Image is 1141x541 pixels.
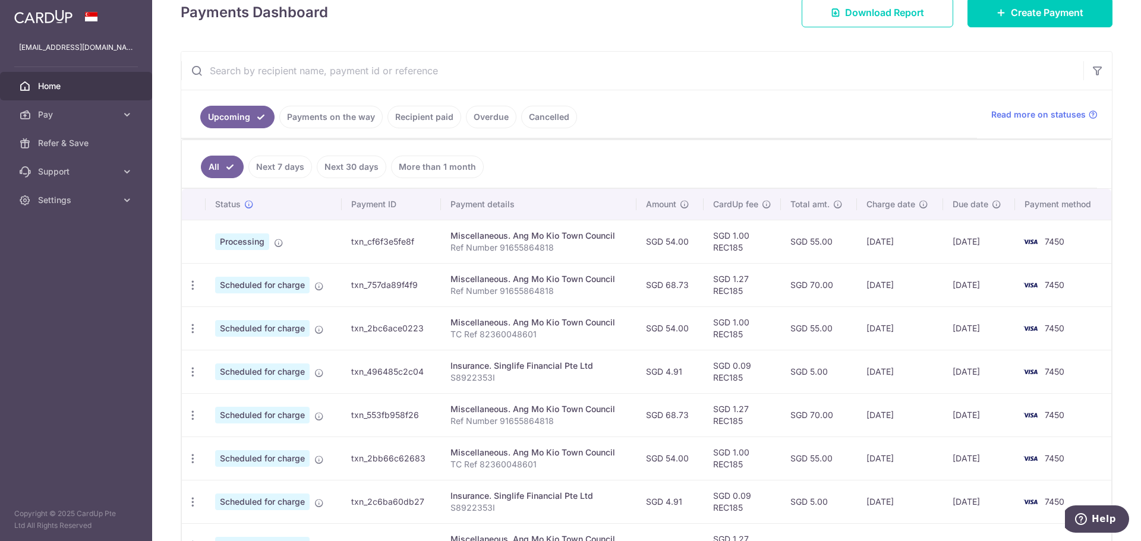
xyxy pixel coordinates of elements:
[521,106,577,128] a: Cancelled
[943,480,1015,523] td: [DATE]
[781,306,857,350] td: SGD 55.00
[342,306,441,350] td: txn_2bc6ace0223
[342,263,441,306] td: txn_757da89f4f9
[866,198,915,210] span: Charge date
[279,106,383,128] a: Payments on the way
[181,2,328,23] h4: Payments Dashboard
[450,328,627,340] p: TC Ref 82360048601
[450,490,627,502] div: Insurance. Singlife Financial Pte Ltd
[14,10,73,24] img: CardUp
[943,350,1015,393] td: [DATE]
[781,436,857,480] td: SGD 55.00
[943,393,1015,436] td: [DATE]
[200,106,275,128] a: Upcoming
[943,306,1015,350] td: [DATE]
[857,263,943,306] td: [DATE]
[1065,505,1129,535] iframe: Opens a widget where you can find more information
[943,263,1015,306] td: [DATE]
[636,306,704,350] td: SGD 54.00
[450,372,627,384] p: S8922353I
[1019,235,1042,249] img: Bank Card
[450,285,627,297] p: Ref Number 91655864818
[636,263,704,306] td: SGD 68.73
[466,106,516,128] a: Overdue
[450,230,627,242] div: Miscellaneous. Ang Mo Kio Town Council
[215,277,310,293] span: Scheduled for charge
[704,480,781,523] td: SGD 0.09 REC185
[450,403,627,415] div: Miscellaneous. Ang Mo Kio Town Council
[857,220,943,263] td: [DATE]
[636,393,704,436] td: SGD 68.73
[215,198,241,210] span: Status
[991,109,1086,121] span: Read more on statuses
[953,198,988,210] span: Due date
[1019,451,1042,466] img: Bank Card
[1045,410,1064,420] span: 7450
[342,393,441,436] td: txn_553fb958f26
[1019,365,1042,379] img: Bank Card
[215,407,310,423] span: Scheduled for charge
[201,156,244,178] a: All
[991,109,1098,121] a: Read more on statuses
[181,52,1083,90] input: Search by recipient name, payment id or reference
[646,198,676,210] span: Amount
[636,220,704,263] td: SGD 54.00
[636,436,704,480] td: SGD 54.00
[19,42,133,53] p: [EMAIL_ADDRESS][DOMAIN_NAME]
[713,198,758,210] span: CardUp fee
[857,393,943,436] td: [DATE]
[450,273,627,285] div: Miscellaneous. Ang Mo Kio Town Council
[943,220,1015,263] td: [DATE]
[704,436,781,480] td: SGD 1.00 REC185
[1011,5,1083,20] span: Create Payment
[387,106,461,128] a: Recipient paid
[215,233,269,250] span: Processing
[781,480,857,523] td: SGD 5.00
[450,415,627,427] p: Ref Number 91655864818
[450,458,627,470] p: TC Ref 82360048601
[38,137,116,149] span: Refer & Save
[857,306,943,350] td: [DATE]
[1019,495,1042,509] img: Bank Card
[450,317,627,328] div: Miscellaneous. Ang Mo Kio Town Council
[636,350,704,393] td: SGD 4.91
[845,5,924,20] span: Download Report
[781,263,857,306] td: SGD 70.00
[857,350,943,393] td: [DATE]
[1045,280,1064,290] span: 7450
[342,220,441,263] td: txn_cf6f3e5fe8f
[441,189,636,220] th: Payment details
[38,109,116,121] span: Pay
[450,447,627,458] div: Miscellaneous. Ang Mo Kio Town Council
[943,436,1015,480] td: [DATE]
[248,156,312,178] a: Next 7 days
[704,350,781,393] td: SGD 0.09 REC185
[1019,278,1042,292] img: Bank Card
[38,194,116,206] span: Settings
[38,80,116,92] span: Home
[38,166,116,178] span: Support
[1015,189,1111,220] th: Payment method
[636,480,704,523] td: SGD 4.91
[1045,366,1064,377] span: 7450
[781,393,857,436] td: SGD 70.00
[215,320,310,337] span: Scheduled for charge
[342,480,441,523] td: txn_2c6ba60db27
[857,480,943,523] td: [DATE]
[215,450,310,467] span: Scheduled for charge
[342,350,441,393] td: txn_496485c2c04
[704,263,781,306] td: SGD 1.27 REC185
[781,350,857,393] td: SGD 5.00
[1019,321,1042,336] img: Bank Card
[215,363,310,380] span: Scheduled for charge
[704,220,781,263] td: SGD 1.00 REC185
[450,242,627,254] p: Ref Number 91655864818
[781,220,857,263] td: SGD 55.00
[1045,236,1064,246] span: 7450
[790,198,830,210] span: Total amt.
[1045,453,1064,463] span: 7450
[342,436,441,480] td: txn_2bb66c62683
[1045,496,1064,507] span: 7450
[450,360,627,372] div: Insurance. Singlife Financial Pte Ltd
